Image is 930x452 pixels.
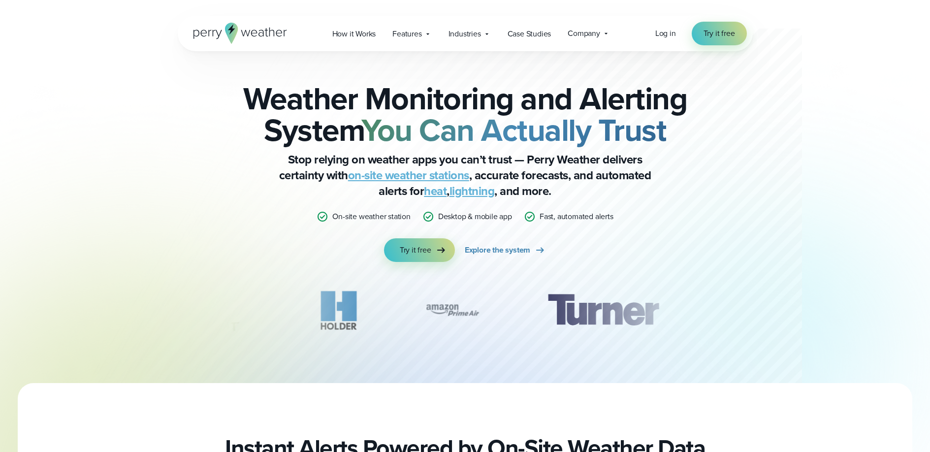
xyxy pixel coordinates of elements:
[533,286,673,335] img: Turner-Construction_1.svg
[465,238,546,262] a: Explore the system
[424,182,447,200] a: heat
[227,286,704,340] div: slideshow
[419,286,486,335] div: 12 of 12
[540,211,613,223] p: Fast, automated alerts
[332,211,410,223] p: On-site weather station
[170,286,260,335] div: 10 of 12
[419,286,486,335] img: Amazon-Air-logo.svg
[400,244,431,256] span: Try it free
[392,28,421,40] span: Features
[361,107,666,153] strong: You Can Actually Trust
[568,28,600,39] span: Company
[704,28,735,39] span: Try it free
[307,286,371,335] div: 11 of 12
[268,152,662,199] p: Stop relying on weather apps you can’t trust — Perry Weather delivers certainty with , accurate f...
[499,24,560,44] a: Case Studies
[692,22,747,45] a: Try it free
[438,211,512,223] p: Desktop & mobile app
[449,28,481,40] span: Industries
[533,286,673,335] div: 1 of 12
[307,286,371,335] img: Holder.svg
[227,83,704,146] h2: Weather Monitoring and Alerting System
[465,244,530,256] span: Explore the system
[508,28,551,40] span: Case Studies
[384,238,455,262] a: Try it free
[655,28,676,39] a: Log in
[348,166,469,184] a: on-site weather stations
[170,286,260,335] img: Cabot-Citrus-Farms.svg
[332,28,376,40] span: How it Works
[324,24,385,44] a: How it Works
[449,182,495,200] a: lightning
